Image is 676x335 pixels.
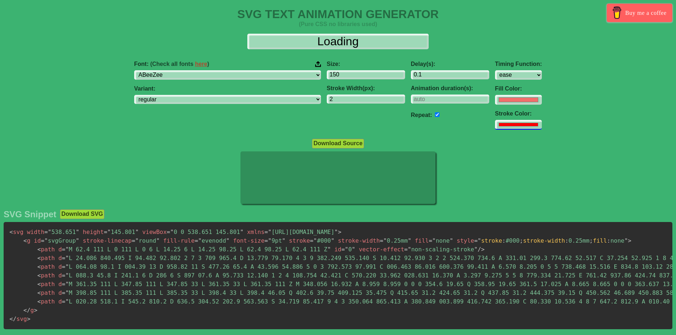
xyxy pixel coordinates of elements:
[611,7,623,19] img: Buy me a coffee
[310,237,334,244] span: #000
[411,85,489,92] label: Animation duration(s):
[474,237,481,244] span: ="
[495,110,542,117] label: Stroke Color:
[310,237,314,244] span: =
[135,237,139,244] span: "
[352,246,355,253] span: "
[359,246,404,253] span: vector-effect
[62,298,66,305] span: =
[156,237,160,244] span: "
[134,85,321,92] label: Variant:
[58,272,62,279] span: d
[565,237,569,244] span: :
[83,229,104,235] span: height
[62,246,331,253] span: M 62.4 111 L 0 111 L 0 6 L 14.25 6 L 14.25 98.25 L 62.4 98.25 L 62.4 111 Z
[195,237,230,244] span: evenodd
[24,307,34,314] span: g
[380,237,383,244] span: =
[48,229,51,235] span: "
[9,315,27,322] span: svg
[478,246,485,253] span: />
[37,289,41,296] span: <
[411,61,489,67] label: Delay(s):
[37,272,55,279] span: path
[37,246,41,253] span: <
[429,237,432,244] span: =
[27,229,44,235] span: width
[150,61,209,67] span: (Check all fonts )
[334,229,338,235] span: "
[27,315,30,322] span: >
[37,246,55,253] span: path
[264,229,268,235] span: =
[9,229,24,235] span: svg
[268,237,272,244] span: "
[268,229,272,235] span: "
[65,289,69,296] span: "
[240,229,244,235] span: "
[312,139,364,148] button: Download Source
[58,255,62,261] span: d
[429,237,453,244] span: none
[520,237,523,244] span: ;
[383,237,387,244] span: "
[195,237,198,244] span: =
[226,237,230,244] span: "
[132,237,135,244] span: =
[44,229,79,235] span: 538.651
[65,281,69,288] span: "
[247,34,429,49] input: Input Text Here
[9,315,16,322] span: </
[65,298,69,305] span: "
[9,229,13,235] span: <
[607,4,672,22] a: Buy me a coffee
[37,272,41,279] span: <
[589,237,593,244] span: ;
[327,246,331,253] span: "
[62,255,66,261] span: =
[62,272,66,279] span: =
[58,298,62,305] span: d
[338,237,380,244] span: stroke-width
[404,246,478,253] span: non-scaling-stroke
[170,229,174,235] span: "
[450,237,453,244] span: "
[132,237,160,244] span: round
[37,281,41,288] span: <
[65,272,69,279] span: "
[264,229,338,235] span: [URL][DOMAIN_NAME]
[334,246,341,253] span: id
[415,237,429,244] span: fill
[198,237,202,244] span: "
[134,61,209,67] span: Font:
[104,229,139,235] span: 145.801
[62,281,66,288] span: =
[76,237,79,244] span: "
[37,281,55,288] span: path
[628,237,631,244] span: >
[76,229,79,235] span: "
[435,112,440,117] input: auto
[315,61,321,67] img: Upload your font
[58,263,62,270] span: d
[167,229,244,235] span: 0 0 538.651 145.801
[331,237,334,244] span: "
[523,237,565,244] span: stroke-width
[58,281,62,288] span: d
[502,237,506,244] span: :
[167,229,170,235] span: =
[37,255,55,261] span: path
[495,61,542,67] label: Timing Function:
[24,307,30,314] span: </
[327,85,405,92] label: Stroke Width(px):
[24,237,30,244] span: g
[60,209,104,219] button: Download SVG
[34,237,41,244] span: id
[380,237,411,244] span: 0.25mm
[62,289,66,296] span: =
[625,237,628,244] span: "
[233,237,265,244] span: font-size
[34,307,37,314] span: >
[104,229,107,235] span: =
[481,237,502,244] span: stroke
